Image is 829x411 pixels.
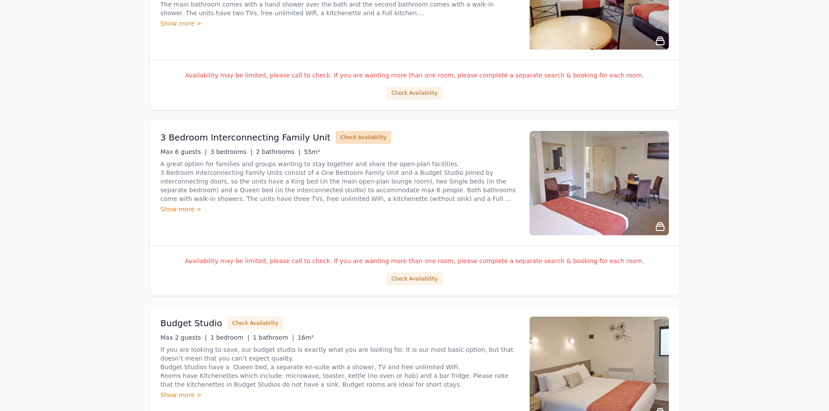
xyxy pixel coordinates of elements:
[161,205,519,214] div: Show more >
[161,160,519,203] p: A great option for families and groups wanting to stay together and share the open-plan facilitie...
[386,87,442,100] button: Check Availability
[161,317,222,329] h3: Budget Studio
[161,19,519,28] div: Show more >
[161,148,207,155] span: Max 6 guests |
[161,131,331,144] h3: 3 Bedroom Interconnecting Family Unit
[228,317,283,330] button: Check Availability
[256,148,300,155] span: 2 bathrooms |
[210,148,252,155] span: 3 bedrooms |
[161,334,207,341] span: Max 2 guests |
[210,334,249,341] span: 1 bedroom |
[304,148,320,155] span: 55m²
[336,131,391,144] button: Check Availability
[386,272,442,285] button: Check Availability
[298,334,314,341] span: 16m²
[161,71,669,80] p: Availability may be limited, please call to check. If you are wanting more than one room, please ...
[161,257,669,265] p: Availability may be limited, please call to check. If you are wanting more than one room, please ...
[253,334,294,341] span: 1 bathroom |
[161,345,519,389] p: If you are looking to save, our budget studio is exactly what you are looking for. It is our most...
[161,391,519,399] div: Show more >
